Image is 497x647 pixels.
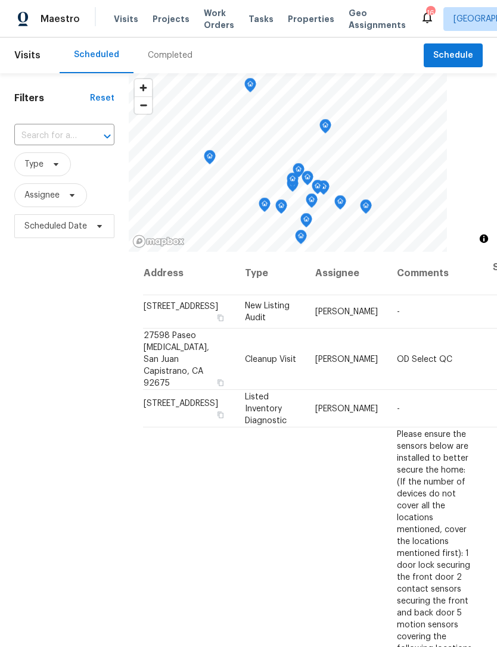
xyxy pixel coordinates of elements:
div: Reset [90,92,114,104]
span: OD Select QC [397,355,452,363]
span: Tasks [248,15,274,23]
th: Type [235,252,306,295]
div: Map marker [204,150,216,168]
div: Scheduled [74,49,119,61]
span: Visits [114,13,138,25]
span: New Listing Audit [245,302,290,322]
button: Copy Address [215,377,226,387]
button: Zoom in [135,79,152,96]
div: Map marker [312,180,324,198]
button: Open [99,128,116,145]
span: Type [24,158,44,170]
span: 27598 Paseo [MEDICAL_DATA], San Juan Capistrano, CA 92675 [144,331,209,387]
button: Copy Address [215,409,226,420]
span: [PERSON_NAME] [315,404,378,412]
div: Map marker [306,193,318,212]
span: - [397,404,400,412]
span: Properties [288,13,334,25]
span: Maestro [41,13,80,25]
h1: Filters [14,92,90,104]
div: Map marker [318,180,330,199]
input: Search for an address... [14,127,81,145]
div: Completed [148,49,192,61]
div: Map marker [300,213,312,232]
button: Zoom out [135,96,152,114]
canvas: Map [129,73,447,252]
th: Comments [387,252,483,295]
span: Zoom out [135,97,152,114]
button: Toggle attribution [477,232,491,246]
span: Toggle attribution [480,232,487,245]
button: Schedule [424,43,483,68]
span: [STREET_ADDRESS] [144,302,218,311]
span: Assignee [24,189,60,201]
span: Visits [14,42,41,68]
span: Work Orders [204,7,234,31]
a: Mapbox homepage [132,235,185,248]
div: Map marker [259,198,271,216]
span: [PERSON_NAME] [315,308,378,316]
div: Map marker [319,119,331,137]
button: Copy Address [215,312,226,323]
span: Geo Assignments [349,7,406,31]
span: Scheduled Date [24,220,87,232]
span: Listed Inventory Diagnostic [245,392,287,424]
div: Map marker [275,199,287,218]
span: Schedule [433,48,473,63]
span: - [397,308,400,316]
div: Map marker [334,195,346,214]
th: Address [143,252,235,295]
span: Projects [153,13,190,25]
span: [STREET_ADDRESS] [144,399,218,407]
div: Map marker [244,78,256,96]
th: Assignee [306,252,387,295]
span: Cleanup Visit [245,355,296,363]
div: Map marker [295,230,307,248]
div: Map marker [302,171,313,189]
span: [PERSON_NAME] [315,355,378,363]
div: Map marker [287,173,299,191]
div: Map marker [293,163,305,182]
div: 16 [426,7,434,19]
div: Map marker [360,199,372,218]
